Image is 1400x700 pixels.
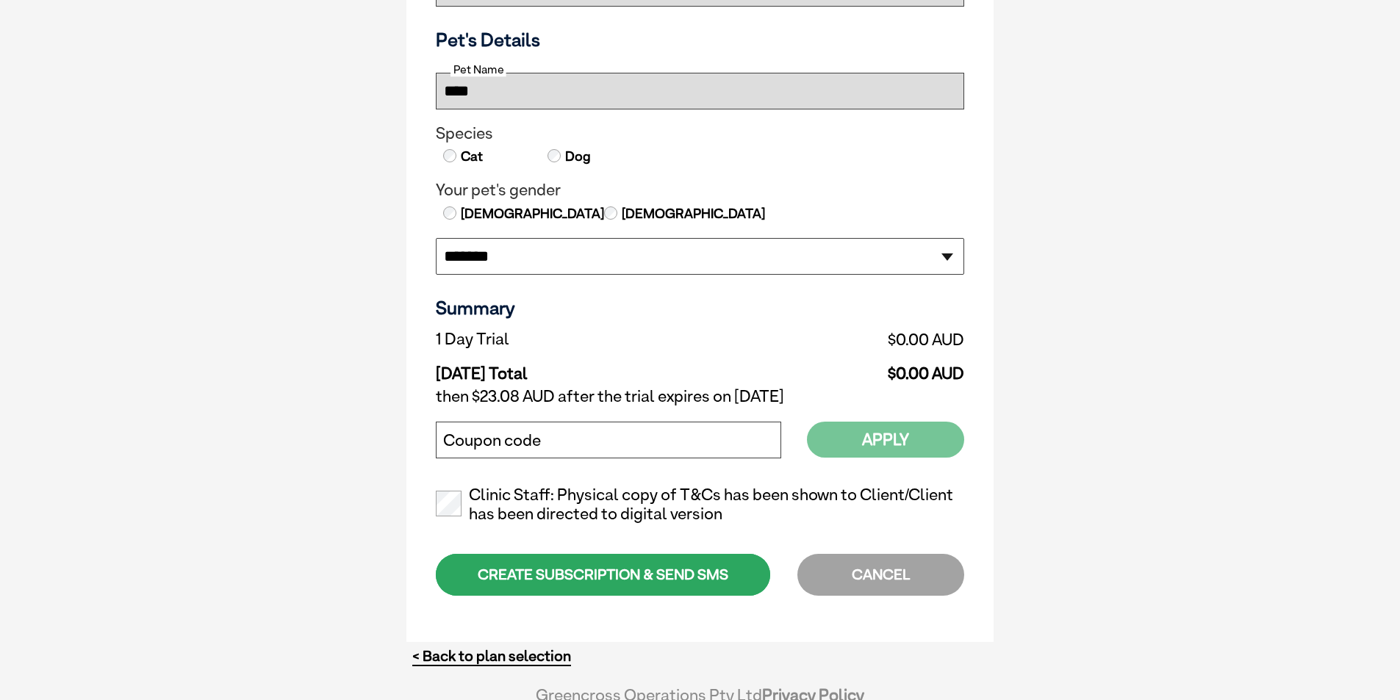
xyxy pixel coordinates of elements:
[807,422,964,458] button: Apply
[436,181,964,200] legend: Your pet's gender
[436,353,723,383] td: [DATE] Total
[412,647,571,665] a: < Back to plan selection
[723,353,964,383] td: $0.00 AUD
[436,326,723,353] td: 1 Day Trial
[436,491,462,516] input: Clinic Staff: Physical copy of T&Cs has been shown to Client/Client has been directed to digital ...
[430,29,970,51] h3: Pet's Details
[723,326,964,353] td: $0.00 AUD
[436,486,964,524] label: Clinic Staff: Physical copy of T&Cs has been shown to Client/Client has been directed to digital ...
[443,431,541,450] label: Coupon code
[436,124,964,143] legend: Species
[436,554,770,596] div: CREATE SUBSCRIPTION & SEND SMS
[797,554,964,596] div: CANCEL
[436,297,964,319] h3: Summary
[436,383,964,410] td: then $23.08 AUD after the trial expires on [DATE]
